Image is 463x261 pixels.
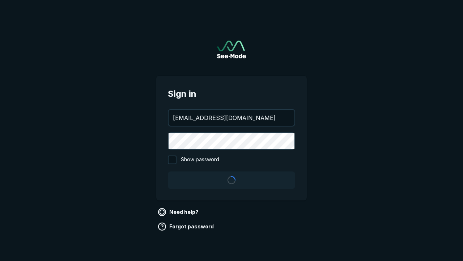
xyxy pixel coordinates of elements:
input: your@email.com [169,110,294,126]
span: Show password [181,156,219,164]
span: Sign in [168,87,295,100]
a: Go to sign in [217,41,246,58]
a: Need help? [156,206,201,218]
img: See-Mode Logo [217,41,246,58]
a: Forgot password [156,221,217,232]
